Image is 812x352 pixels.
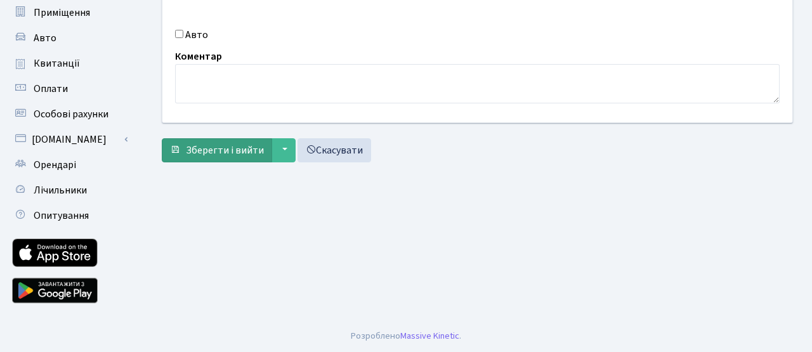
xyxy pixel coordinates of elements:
[6,203,133,228] a: Опитування
[34,82,68,96] span: Оплати
[34,56,80,70] span: Квитанції
[6,76,133,101] a: Оплати
[6,178,133,203] a: Лічильники
[6,25,133,51] a: Авто
[351,329,461,343] div: Розроблено .
[34,107,108,121] span: Особові рахунки
[6,51,133,76] a: Квитанції
[34,158,76,172] span: Орендарі
[6,152,133,178] a: Орендарі
[185,27,208,42] label: Авто
[34,6,90,20] span: Приміщення
[186,143,264,157] span: Зберегти і вийти
[6,127,133,152] a: [DOMAIN_NAME]
[175,49,222,64] label: Коментар
[34,209,89,223] span: Опитування
[298,138,371,162] a: Скасувати
[34,183,87,197] span: Лічильники
[400,329,459,342] a: Massive Kinetic
[6,101,133,127] a: Особові рахунки
[34,31,56,45] span: Авто
[162,138,272,162] button: Зберегти і вийти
